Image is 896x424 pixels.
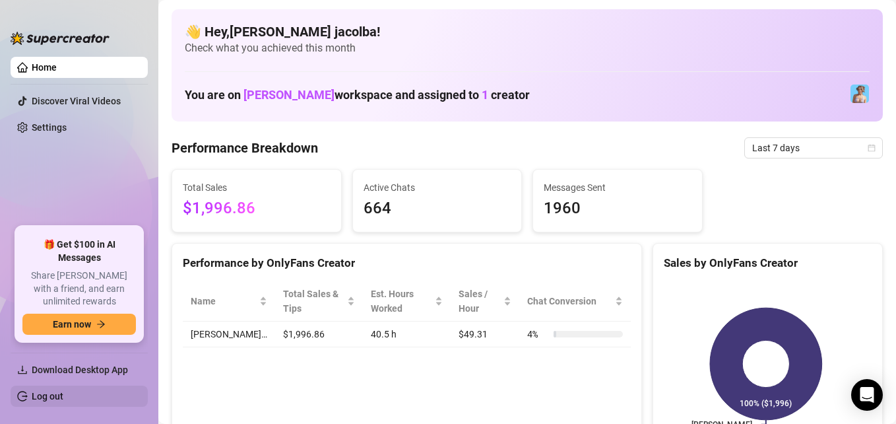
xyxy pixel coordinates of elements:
[32,96,121,106] a: Discover Viral Videos
[22,269,136,308] span: Share [PERSON_NAME] with a friend, and earn unlimited rewards
[183,322,275,347] td: [PERSON_NAME]…
[183,196,331,221] span: $1,996.86
[459,287,501,316] span: Sales / Hour
[191,294,257,308] span: Name
[519,281,631,322] th: Chat Conversion
[544,196,691,221] span: 1960
[185,22,870,41] h4: 👋 Hey, [PERSON_NAME] jacolba !
[32,391,63,402] a: Log out
[22,238,136,264] span: 🎁 Get $100 in AI Messages
[451,281,519,322] th: Sales / Hour
[275,322,363,347] td: $1,996.86
[544,180,691,195] span: Messages Sent
[364,180,511,195] span: Active Chats
[371,287,433,316] div: Est. Hours Worked
[363,322,451,347] td: 40.5 h
[32,122,67,133] a: Settings
[185,41,870,55] span: Check what you achieved this month
[11,32,110,45] img: logo-BBDzfeDw.svg
[752,138,875,158] span: Last 7 days
[850,85,869,103] img: Vanessa
[183,281,275,322] th: Name
[243,88,335,102] span: [PERSON_NAME]
[482,88,488,102] span: 1
[664,254,872,272] div: Sales by OnlyFans Creator
[283,287,344,316] span: Total Sales & Tips
[527,327,548,341] span: 4 %
[851,379,883,411] div: Open Intercom Messenger
[527,294,612,308] span: Chat Conversion
[22,314,136,335] button: Earn nowarrow-right
[96,320,106,329] span: arrow-right
[32,365,128,375] span: Download Desktop App
[17,365,28,375] span: download
[172,139,318,157] h4: Performance Breakdown
[53,319,91,330] span: Earn now
[275,281,363,322] th: Total Sales & Tips
[364,196,511,221] span: 664
[868,144,876,152] span: calendar
[451,322,519,347] td: $49.31
[183,254,631,272] div: Performance by OnlyFans Creator
[32,62,57,73] a: Home
[185,88,530,102] h1: You are on workspace and assigned to creator
[183,180,331,195] span: Total Sales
